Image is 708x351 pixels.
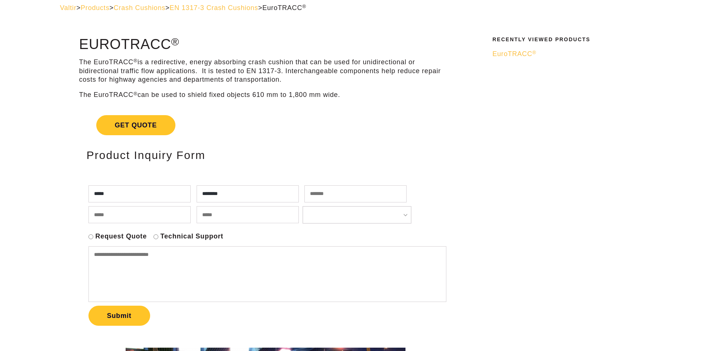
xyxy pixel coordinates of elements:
a: EN 1317-3 Crash Cushions [169,4,258,12]
sup: ® [133,91,138,97]
a: Valtir [60,4,76,12]
a: EuroTRACC® [492,50,643,58]
p: The EuroTRACC can be used to shield fixed objects 610 mm to 1,800 mm wide. [79,91,452,99]
sup: ® [532,50,536,55]
div: > > > > [60,4,648,12]
a: Get Quote [79,106,452,144]
label: Request Quote [96,232,147,241]
p: The EuroTRACC is a redirective, energy absorbing crash cushion that can be used for unidirectiona... [79,58,452,84]
span: Get Quote [96,115,175,135]
sup: ® [171,36,180,48]
a: Products [81,4,109,12]
h2: Recently Viewed Products [492,37,643,42]
h1: EuroTRACC [79,37,452,52]
label: Technical Support [161,232,223,241]
span: EuroTRACC [492,50,536,58]
button: Submit [88,306,150,326]
h2: Product Inquiry Form [87,149,444,161]
a: Crash Cushions [114,4,165,12]
sup: ® [302,4,306,9]
sup: ® [133,58,138,64]
span: EuroTRACC [262,4,306,12]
